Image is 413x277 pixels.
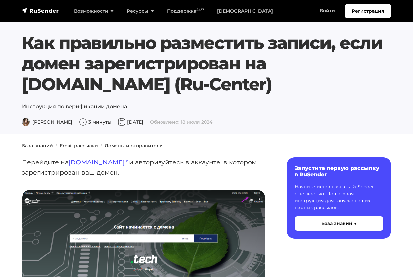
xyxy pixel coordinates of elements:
[287,157,391,238] a: Запустите первую рассылку в RuSender Начните использовать RuSender с легкостью. Пошаговая инструк...
[295,216,383,231] button: База знаний →
[22,157,265,177] p: Перейдите на и авторизуйтесь в аккаунте, в котором зарегистрирован ваш домен.
[79,119,111,125] span: 3 минуты
[118,118,126,126] img: Дата публикации
[22,119,72,125] span: [PERSON_NAME]
[22,103,391,111] p: Инструкция по верификации домена
[68,4,120,18] a: Возможности
[22,7,59,14] img: RuSender
[295,165,383,178] h6: Запустите первую рассылку в RuSender
[210,4,280,18] a: [DEMOGRAPHIC_DATA]
[295,183,383,211] p: Начните использовать RuSender с легкостью. Пошаговая инструкция для запуска ваших первых рассылок.
[79,118,87,126] img: Время чтения
[18,142,395,149] nav: breadcrumb
[22,143,53,149] a: База знаний
[313,4,342,18] a: Войти
[105,143,163,149] a: Домены и отправители
[196,8,204,12] sup: 24/7
[60,143,98,149] a: Email рассылки
[69,158,129,166] a: [DOMAIN_NAME]
[150,119,212,125] span: Обновлено: 18 июля 2024
[345,4,391,18] a: Регистрация
[118,119,143,125] span: [DATE]
[120,4,160,18] a: Ресурсы
[161,4,210,18] a: Поддержка24/7
[22,33,391,95] h1: Как правильно разместить записи, если домен зарегистрирован на [DOMAIN_NAME] (Ru-Center)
